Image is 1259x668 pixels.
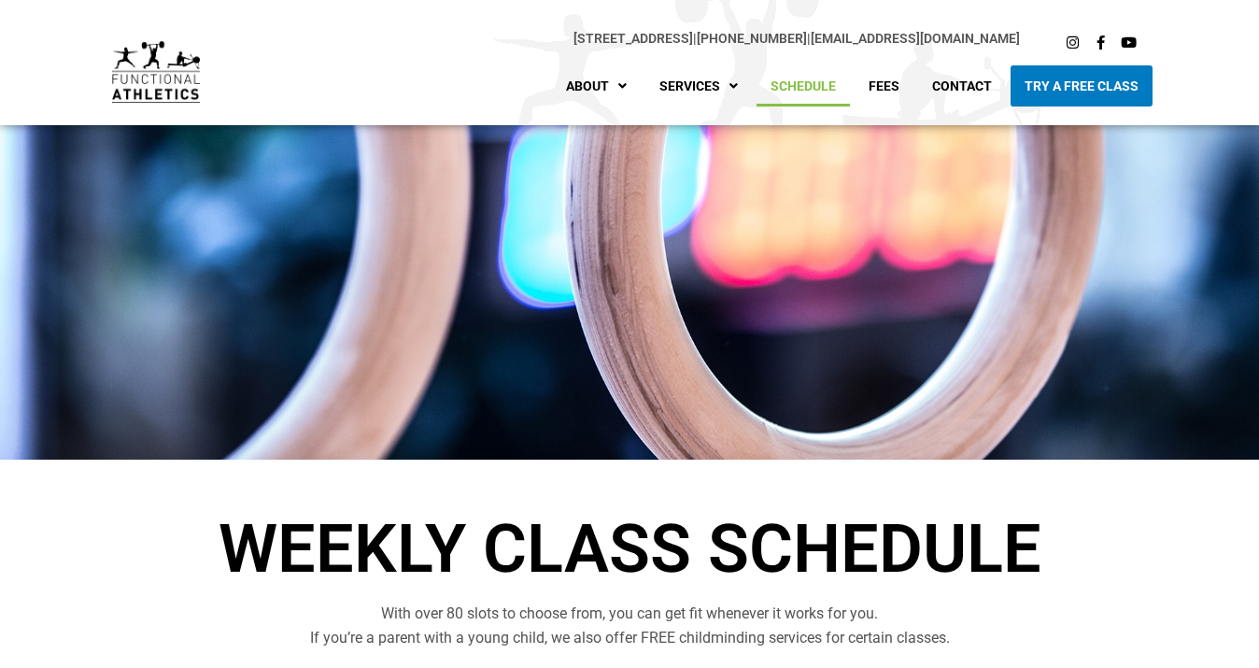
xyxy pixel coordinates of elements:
a: About [552,65,641,107]
a: [EMAIL_ADDRESS][DOMAIN_NAME] [811,31,1020,46]
p: | [237,28,1019,50]
a: Schedule [757,65,850,107]
img: default-logo [112,41,200,102]
a: [STREET_ADDRESS] [573,31,693,46]
h1: Weekly Class Schedule [106,516,1153,583]
a: [PHONE_NUMBER] [697,31,807,46]
span: | [573,31,697,46]
a: Contact [918,65,1006,107]
a: Fees [855,65,913,107]
p: With over 80 slots to choose from, you can get fit whenever it works for you. If you’re a parent ... [106,602,1153,651]
a: Services [645,65,752,107]
a: Try A Free Class [1011,65,1153,107]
